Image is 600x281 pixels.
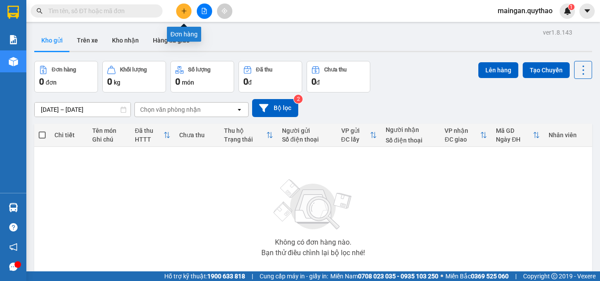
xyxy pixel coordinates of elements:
[46,79,57,86] span: đơn
[579,4,595,19] button: caret-down
[176,4,192,19] button: plus
[386,126,436,133] div: Người nhận
[170,61,234,92] button: Số lượng0món
[549,132,588,139] div: Nhân viên
[146,30,197,51] button: Hàng đã giao
[337,124,381,147] th: Toggle SortBy
[207,273,245,280] strong: 1900 633 818
[239,61,302,92] button: Đã thu0đ
[248,79,252,86] span: đ
[441,274,443,278] span: ⚪️
[9,203,18,212] img: warehouse-icon
[492,124,544,147] th: Toggle SortBy
[181,8,187,14] span: plus
[275,239,351,246] div: Không có đơn hàng nào.
[179,132,215,139] div: Chưa thu
[92,136,126,143] div: Ghi chú
[34,30,70,51] button: Kho gửi
[105,30,146,51] button: Kho nhận
[9,57,18,66] img: warehouse-icon
[217,4,232,19] button: aim
[224,136,266,143] div: Trạng thái
[496,127,533,134] div: Mã GD
[35,103,130,117] input: Select a date range.
[445,127,480,134] div: VP nhận
[188,67,210,73] div: Số lượng
[120,67,147,73] div: Khối lượng
[294,95,303,103] sup: 2
[341,127,370,134] div: VP gửi
[445,271,509,281] span: Miền Bắc
[201,8,207,14] span: file-add
[583,7,591,15] span: caret-down
[34,61,98,92] button: Đơn hàng0đơn
[140,105,201,114] div: Chọn văn phòng nhận
[70,30,105,51] button: Trên xe
[182,79,194,86] span: món
[9,223,18,231] span: question-circle
[330,271,438,281] span: Miền Nam
[269,174,357,235] img: svg+xml;base64,PHN2ZyBjbGFzcz0ibGlzdC1wbHVnX19zdmciIHhtbG5zPSJodHRwOi8vd3d3LnczLm9yZy8yMDAwL3N2Zy...
[478,62,518,78] button: Lên hàng
[496,136,533,143] div: Ngày ĐH
[440,124,492,147] th: Toggle SortBy
[36,8,43,14] span: search
[135,127,163,134] div: Đã thu
[316,79,320,86] span: đ
[114,79,120,86] span: kg
[261,249,365,256] div: Bạn thử điều chỉnh lại bộ lọc nhé!
[243,76,248,87] span: 0
[135,136,163,143] div: HTTT
[358,273,438,280] strong: 0708 023 035 - 0935 103 250
[236,106,243,113] svg: open
[9,35,18,44] img: solution-icon
[282,127,333,134] div: Người gửi
[224,127,266,134] div: Thu hộ
[386,137,436,144] div: Số điện thoại
[9,263,18,271] span: message
[221,8,228,14] span: aim
[102,61,166,92] button: Khối lượng0kg
[107,76,112,87] span: 0
[92,127,126,134] div: Tên món
[260,271,328,281] span: Cung cấp máy in - giấy in:
[197,4,212,19] button: file-add
[130,124,175,147] th: Toggle SortBy
[564,7,571,15] img: icon-new-feature
[568,4,575,10] sup: 1
[341,136,370,143] div: ĐC lấy
[515,271,517,281] span: |
[311,76,316,87] span: 0
[523,62,570,78] button: Tạo Chuyến
[551,273,557,279] span: copyright
[282,136,333,143] div: Số điện thoại
[164,271,245,281] span: Hỗ trợ kỹ thuật:
[256,67,272,73] div: Đã thu
[324,67,347,73] div: Chưa thu
[491,5,560,16] span: maingan.quythao
[175,76,180,87] span: 0
[220,124,278,147] th: Toggle SortBy
[54,132,83,139] div: Chi tiết
[471,273,509,280] strong: 0369 525 060
[252,271,253,281] span: |
[7,6,19,19] img: logo-vxr
[543,28,572,37] div: ver 1.8.143
[52,67,76,73] div: Đơn hàng
[445,136,480,143] div: ĐC giao
[48,6,152,16] input: Tìm tên, số ĐT hoặc mã đơn
[307,61,370,92] button: Chưa thu0đ
[570,4,573,10] span: 1
[9,243,18,251] span: notification
[252,99,298,117] button: Bộ lọc
[39,76,44,87] span: 0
